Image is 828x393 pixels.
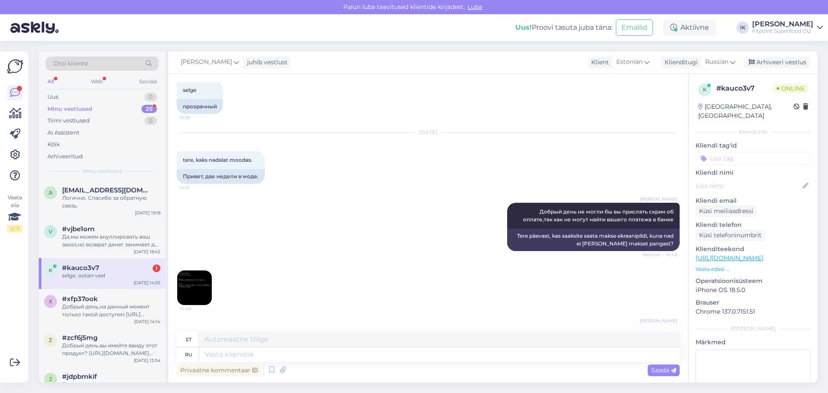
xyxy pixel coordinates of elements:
div: Minu vestlused [47,105,92,113]
div: Klient [588,58,609,67]
span: Russian [705,57,728,67]
div: [DATE] 18:42 [134,248,160,255]
div: [DATE] [177,129,680,136]
p: Märkmed [696,338,811,347]
p: Kliendi nimi [696,168,811,177]
span: 14:49 [180,305,212,312]
input: Lisa tag [696,152,811,165]
span: Luba [465,3,485,11]
div: Fitpoint Superfood OÜ [752,28,813,35]
div: 0 [144,93,157,101]
span: aleksandrnaumtsuk@gmail.com [62,186,152,194]
div: Arhiveeritud [47,152,83,161]
div: [DATE] 14:55 [134,280,160,286]
div: Klienditugi [661,58,698,67]
p: Chrome 137.0.7151.51 [696,307,811,316]
div: [DATE] 14:14 [134,318,160,325]
div: [PERSON_NAME] [752,21,813,28]
div: All [46,76,56,87]
div: 25 [141,105,157,113]
span: v [49,228,52,235]
span: [PERSON_NAME] [640,318,677,324]
span: 15:29 [179,114,212,121]
span: Добрый день не могли бы вы прислать скрин об оплате,так как не могут найти вашего платежа в банке [523,208,675,223]
div: Socials [138,76,159,87]
div: AI Assistent [47,129,79,137]
div: Vaata siia [7,194,22,233]
div: 1 [153,264,160,272]
div: Uus [47,93,58,101]
div: [DATE] 19:18 [135,210,160,216]
span: #vjbe1orn [62,225,94,233]
div: selge, ootan veel [62,272,160,280]
span: #zcf6j5mg [62,334,97,342]
div: Privaatne kommentaar [177,365,261,376]
span: x [49,298,52,305]
div: Kõik [47,140,60,149]
div: Добрый день,вы имейте ввиду этот продукт? [URL][DOMAIN_NAME][PERSON_NAME] [62,342,160,357]
div: [DATE] 13:34 [134,357,160,364]
img: Askly Logo [7,58,23,75]
span: Online [773,84,808,93]
div: Aktiivne [663,20,716,35]
span: Estonian [616,57,643,67]
div: Tere päevast, kas saaksite saata makse ekraanipildi, kuna nad ei [PERSON_NAME] makset pangast? [507,229,680,251]
div: Küsi meiliaadressi [696,205,757,217]
div: 2 / 3 [7,225,22,233]
button: Emailid [616,19,653,36]
span: [PERSON_NAME] [181,57,232,67]
span: Saada [651,366,676,374]
div: IK [737,22,749,34]
div: Логично. Спасибо за обратную связь. [62,194,160,210]
p: Kliendi tag'id [696,141,811,150]
span: j [49,376,52,382]
p: iPhone OS 18.5.0 [696,286,811,295]
p: Kliendi email [696,196,811,205]
div: # kauco3v7 [716,83,773,94]
div: Arhiveeri vestlus [743,57,810,68]
span: selge [183,87,196,93]
div: et [186,332,191,347]
div: ru [185,347,192,362]
p: Operatsioonisüsteem [696,277,811,286]
div: Бдагодарю! [62,380,160,388]
div: прозрачный [177,99,223,114]
div: 0 [144,116,157,125]
div: Küsi telefoninumbrit [696,230,765,241]
span: k [49,267,53,274]
a: [URL][DOMAIN_NAME] [696,254,763,262]
p: Kliendi telefon [696,220,811,230]
div: Привет, две недели в моде. [177,169,265,184]
span: Nähtud ✓ 14:48 [643,252,677,258]
span: #xfp37ook [62,295,98,303]
input: Lisa nimi [696,181,801,191]
p: Vaata edasi ... [696,265,811,273]
span: 14:41 [179,184,212,191]
div: Да,мы можем ануллировать ваш заказ,но возврат денег занимает до 2 недель,но обычно это происходит... [62,233,160,248]
span: Otsi kliente [53,59,88,68]
div: Kliendi info [696,128,811,136]
b: Uus! [515,23,532,31]
div: Proovi tasuta juba täna: [515,22,612,33]
span: Minu vestlused [83,167,122,175]
span: z [49,337,52,343]
div: juhib vestlust [244,58,288,67]
img: Attachment [177,270,212,305]
a: [PERSON_NAME]Fitpoint Superfood OÜ [752,21,823,35]
span: k [703,86,707,93]
span: [PERSON_NAME] [640,196,677,202]
div: [PERSON_NAME] [696,325,811,333]
div: [GEOGRAPHIC_DATA], [GEOGRAPHIC_DATA] [698,102,793,120]
div: Web [89,76,104,87]
div: Tiimi vestlused [47,116,90,125]
span: #jdpbmkif [62,373,97,380]
div: Добрый день,на данный момент только такой доступен [URL][DOMAIN_NAME][PERSON_NAME] [62,303,160,318]
span: a [49,189,53,196]
span: #kauco3v7 [62,264,99,272]
span: tere, kaks nadalat moodas. [183,157,252,163]
p: Klienditeekond [696,245,811,254]
p: Brauser [696,298,811,307]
